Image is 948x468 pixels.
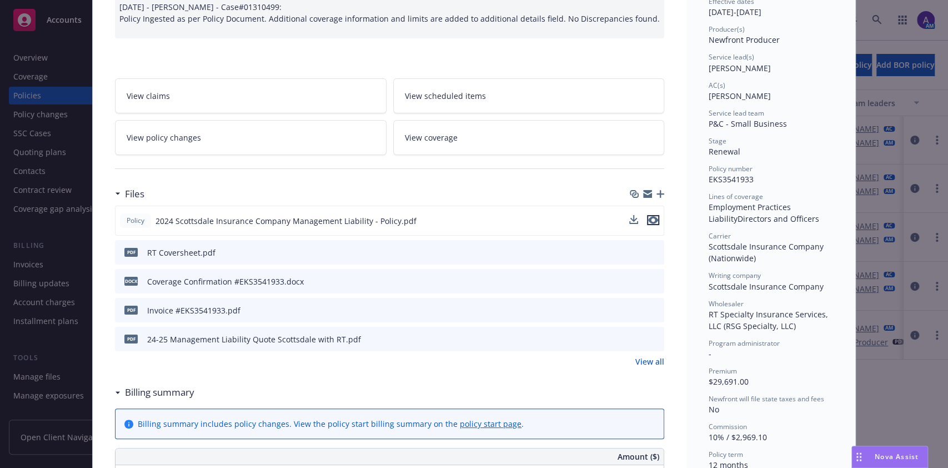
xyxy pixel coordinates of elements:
[632,247,641,258] button: download file
[647,215,659,227] button: preview file
[709,91,771,101] span: [PERSON_NAME]
[709,299,744,308] span: Wholesaler
[632,276,641,287] button: download file
[115,78,387,113] a: View claims
[709,118,787,129] span: P&C - Small Business
[147,276,304,287] div: Coverage Confirmation #EKS3541933.docx
[709,63,771,73] span: [PERSON_NAME]
[738,213,819,224] span: Directors and Officers
[709,394,824,404] span: Newfront will file state taxes and fees
[147,305,240,316] div: Invoice #EKS3541933.pdf
[709,108,764,118] span: Service lead team
[709,432,767,442] span: 10% / $2,969.10
[709,34,780,45] span: Newfront Producer
[124,277,138,285] span: docx
[709,174,754,185] span: EKS3541933
[650,247,660,258] button: preview file
[629,215,638,224] button: download file
[393,78,665,113] a: View scheduled items
[709,231,731,241] span: Carrier
[460,419,521,429] a: policy start page
[709,450,743,459] span: Policy term
[393,120,665,155] a: View coverage
[851,446,928,468] button: Nova Assist
[115,187,144,201] div: Files
[124,306,138,314] span: pdf
[709,136,726,146] span: Stage
[124,248,138,256] span: pdf
[709,241,826,263] span: Scottsdale Insurance Company (Nationwide)
[635,356,664,367] a: View all
[405,90,486,102] span: View scheduled items
[138,418,524,430] div: Billing summary includes policy changes. View the policy start billing summary on the .
[709,309,830,331] span: RT Specialty Insurance Services, LLC (RSG Specialty, LLC)
[709,192,763,201] span: Lines of coverage
[709,202,793,224] span: Employment Practices Liability
[125,385,194,400] h3: Billing summary
[647,215,659,225] button: preview file
[709,338,780,348] span: Program administrator
[709,281,824,292] span: Scottsdale Insurance Company
[125,187,144,201] h3: Files
[115,385,194,400] div: Billing summary
[147,333,361,345] div: 24-25 Management Liability Quote Scottsdale with RT.pdf
[127,132,201,143] span: View policy changes
[632,333,641,345] button: download file
[709,404,719,415] span: No
[709,52,754,62] span: Service lead(s)
[650,305,660,316] button: preview file
[875,452,919,461] span: Nova Assist
[405,132,458,143] span: View coverage
[629,215,638,227] button: download file
[709,146,740,157] span: Renewal
[115,120,387,155] a: View policy changes
[709,24,745,34] span: Producer(s)
[709,81,725,90] span: AC(s)
[124,216,147,226] span: Policy
[650,276,660,287] button: preview file
[709,376,749,387] span: $29,691.00
[709,271,761,280] span: Writing company
[127,90,170,102] span: View claims
[147,247,215,258] div: RT Coversheet.pdf
[632,305,641,316] button: download file
[124,335,138,343] span: pdf
[618,451,659,462] span: Amount ($)
[709,366,737,376] span: Premium
[852,446,866,467] div: Drag to move
[709,422,747,431] span: Commission
[650,333,660,345] button: preview file
[156,215,417,227] span: 2024 Scottsdale Insurance Company Management Liability - Policy.pdf
[709,348,711,359] span: -
[709,164,753,173] span: Policy number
